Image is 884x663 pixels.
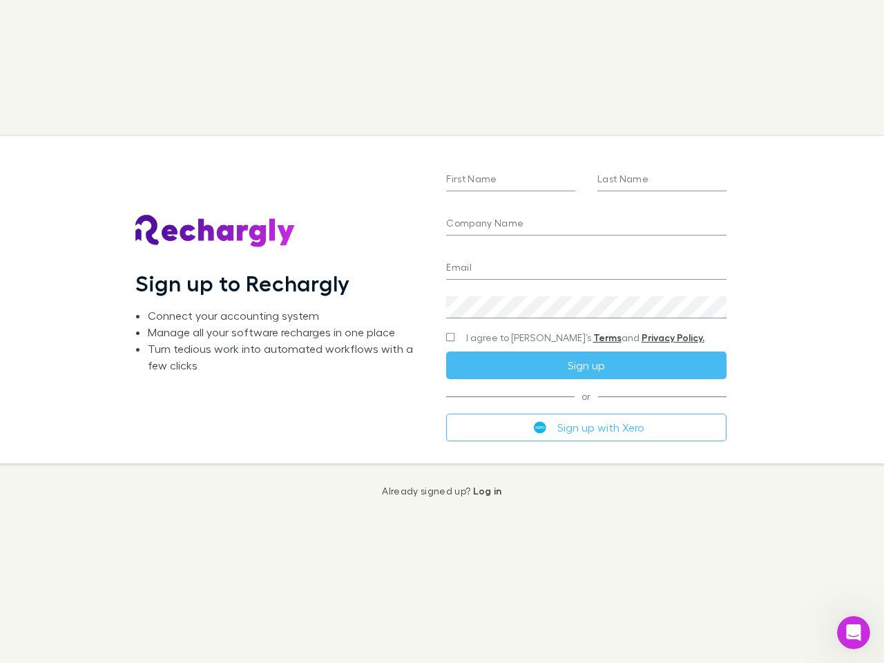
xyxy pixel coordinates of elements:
[466,331,704,345] span: I agree to [PERSON_NAME]’s and
[446,352,726,379] button: Sign up
[382,486,501,497] p: Already signed up?
[135,270,350,296] h1: Sign up to Rechargly
[473,485,502,497] a: Log in
[593,331,622,343] a: Terms
[148,307,424,324] li: Connect your accounting system
[148,340,424,374] li: Turn tedious work into automated workflows with a few clicks
[446,414,726,441] button: Sign up with Xero
[534,421,546,434] img: Xero's logo
[148,324,424,340] li: Manage all your software recharges in one place
[642,331,704,343] a: Privacy Policy.
[135,215,296,248] img: Rechargly's Logo
[837,616,870,649] iframe: Intercom live chat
